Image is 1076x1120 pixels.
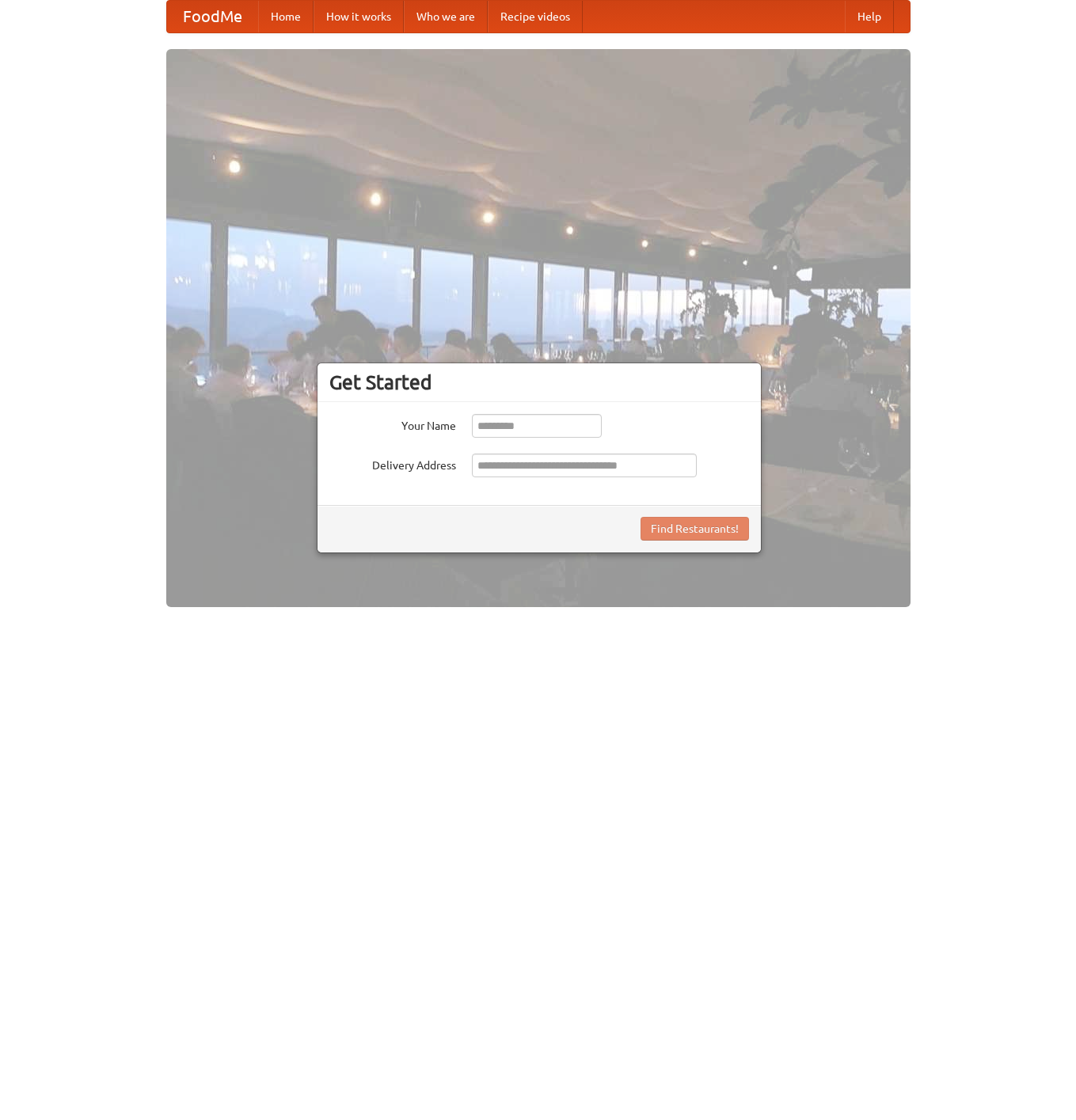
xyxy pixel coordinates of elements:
[167,1,258,32] a: FoodMe
[258,1,314,32] a: Home
[404,1,488,32] a: Who we are
[314,1,404,32] a: How it works
[488,1,583,32] a: Recipe videos
[329,414,456,434] label: Your Name
[329,454,456,473] label: Delivery Address
[329,370,749,394] h3: Get Started
[641,517,749,541] button: Find Restaurants!
[845,1,894,32] a: Help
